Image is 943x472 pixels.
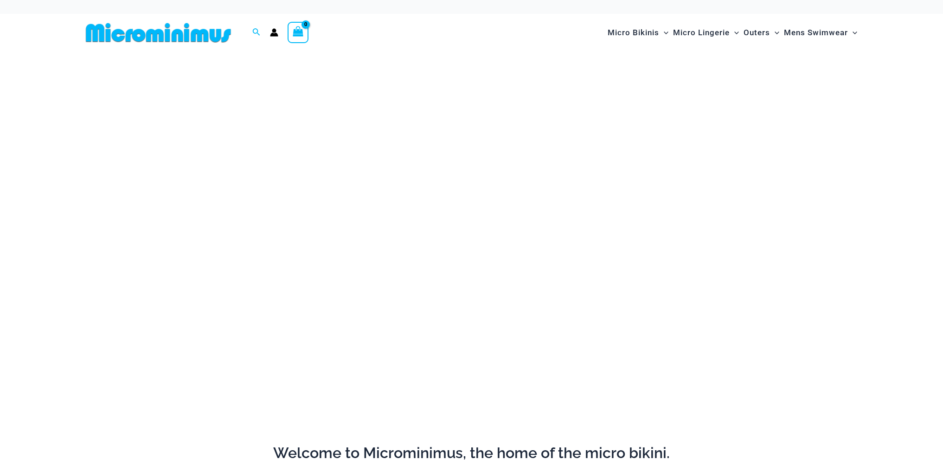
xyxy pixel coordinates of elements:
nav: Site Navigation [604,17,861,48]
a: Micro LingerieMenu ToggleMenu Toggle [671,19,741,47]
a: View Shopping Cart, empty [288,22,309,43]
h2: Welcome to Microminimus, the home of the micro bikini. [82,443,861,463]
a: Micro BikinisMenu ToggleMenu Toggle [605,19,671,47]
a: Search icon link [252,27,261,38]
a: OutersMenu ToggleMenu Toggle [741,19,782,47]
img: MM SHOP LOGO FLAT [82,22,235,43]
a: Account icon link [270,28,278,37]
span: Menu Toggle [770,21,779,45]
span: Mens Swimwear [784,21,848,45]
span: Outers [744,21,770,45]
span: Micro Lingerie [673,21,730,45]
span: Menu Toggle [659,21,668,45]
a: Mens SwimwearMenu ToggleMenu Toggle [782,19,860,47]
span: Menu Toggle [848,21,857,45]
span: Menu Toggle [730,21,739,45]
span: Micro Bikinis [608,21,659,45]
